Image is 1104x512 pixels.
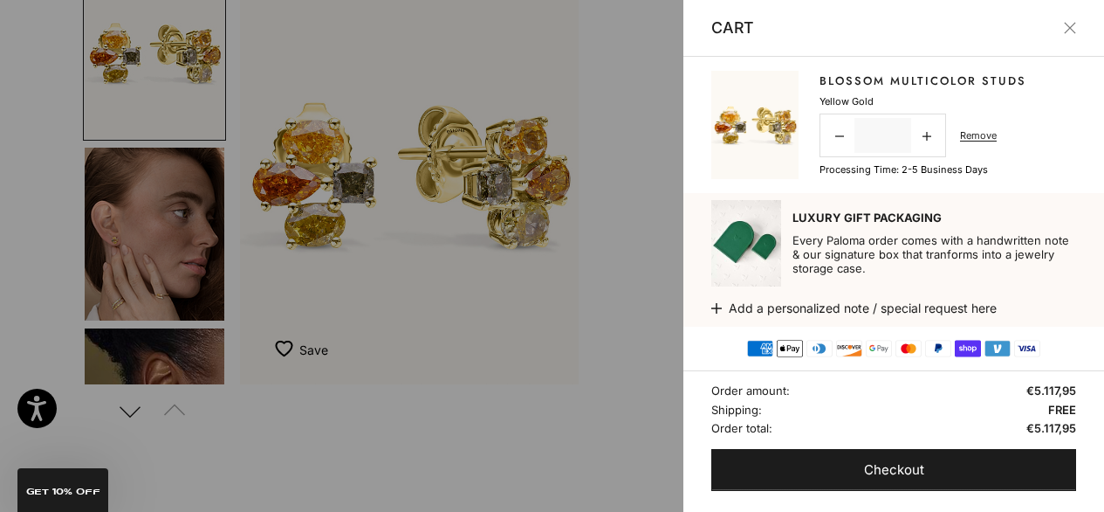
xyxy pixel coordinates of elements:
span: FREE [1048,401,1076,419]
img: #YellowGold [711,71,799,178]
p: Cart [711,16,754,40]
span: GET 10% Off [26,488,100,496]
button: Add a personalized note / special request here [711,289,1076,327]
input: Change quantity [854,118,911,153]
span: Order amount: [711,382,790,400]
a: Blossom Multicolor Studs [819,73,1026,90]
span: Checkout [864,460,924,481]
button: Checkout [711,449,1076,491]
span: Order total: [711,419,772,438]
p: Every Paloma order comes with a handwritten note & our signature box that tranforms into a jewelr... [792,233,1076,275]
span: €5.117,95 [1026,382,1076,400]
p: Luxury Gift Packaging [792,211,1076,225]
div: GET 10% Off [17,468,108,512]
a: Remove [960,128,997,143]
p: Processing time: 2-5 business days [819,162,988,177]
span: Shipping: [711,401,762,419]
img: box_2.jpg [711,200,781,287]
span: €5.117,95 [1026,419,1076,438]
p: Yellow Gold [819,93,874,109]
